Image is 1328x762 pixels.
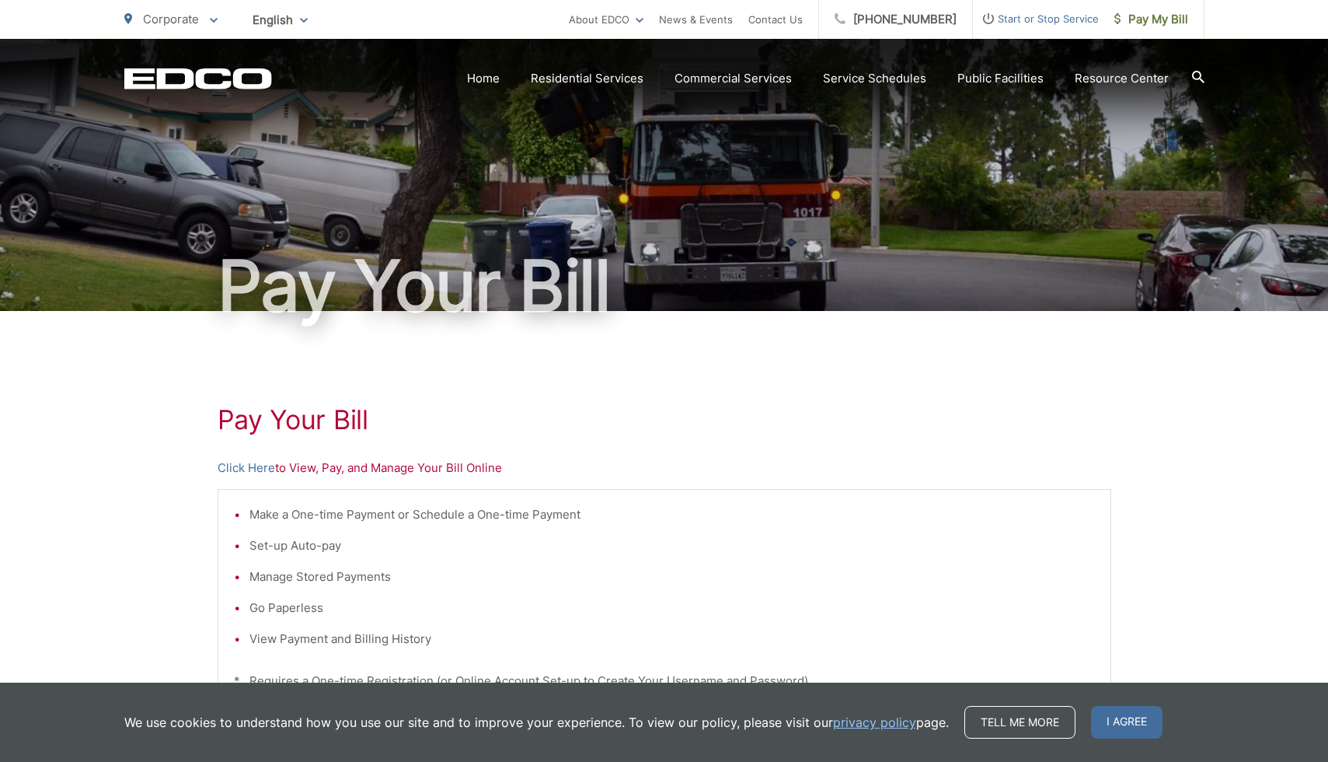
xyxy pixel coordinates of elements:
a: Public Facilities [957,69,1044,88]
a: Resource Center [1075,69,1169,88]
a: Residential Services [531,69,643,88]
span: Corporate [143,12,199,26]
a: EDCD logo. Return to the homepage. [124,68,272,89]
p: to View, Pay, and Manage Your Bill Online [218,459,1111,477]
a: Tell me more [964,706,1075,739]
p: We use cookies to understand how you use our site and to improve your experience. To view our pol... [124,713,949,732]
p: * Requires a One-time Registration (or Online Account Set-up to Create Your Username and Password) [234,672,1095,690]
li: Make a One-time Payment or Schedule a One-time Payment [249,505,1095,524]
a: privacy policy [833,713,916,732]
h1: Pay Your Bill [218,404,1111,435]
span: Pay My Bill [1114,10,1188,29]
a: About EDCO [569,10,643,29]
span: I agree [1091,706,1162,739]
a: Commercial Services [674,69,792,88]
a: Contact Us [748,10,803,29]
a: Click Here [218,459,275,477]
li: View Payment and Billing History [249,630,1095,648]
a: News & Events [659,10,733,29]
li: Manage Stored Payments [249,568,1095,586]
span: English [241,6,319,33]
h1: Pay Your Bill [124,247,1204,325]
a: Home [467,69,500,88]
li: Go Paperless [249,599,1095,617]
li: Set-up Auto-pay [249,537,1095,555]
a: Service Schedules [823,69,926,88]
